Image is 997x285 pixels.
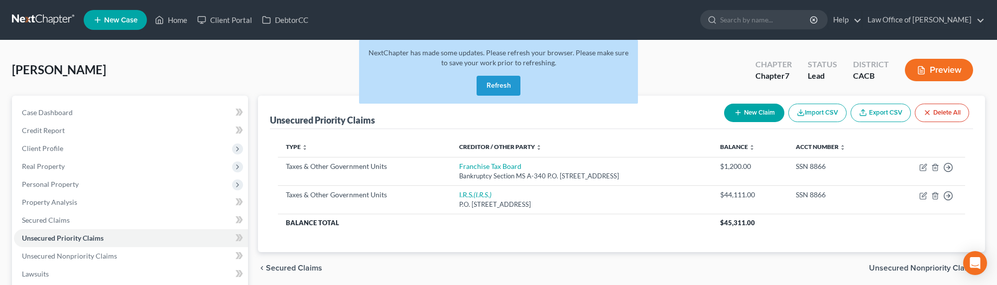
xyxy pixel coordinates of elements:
[755,59,792,70] div: Chapter
[257,11,313,29] a: DebtorCC
[915,104,969,122] button: Delete All
[720,161,779,171] div: $1,200.00
[477,76,520,96] button: Refresh
[22,252,117,260] span: Unsecured Nonpriority Claims
[869,264,985,272] button: Unsecured Nonpriority Claims chevron_right
[905,59,973,81] button: Preview
[459,200,704,209] div: P.O. [STREET_ADDRESS]
[150,11,192,29] a: Home
[369,48,628,67] span: NextChapter has made some updates. Please refresh your browser. Please make sure to save your wor...
[270,114,375,126] div: Unsecured Priority Claims
[22,234,104,242] span: Unsecured Priority Claims
[869,264,977,272] span: Unsecured Nonpriority Claims
[14,211,248,229] a: Secured Claims
[720,143,755,150] a: Balance unfold_more
[22,270,49,278] span: Lawsuits
[724,104,784,122] button: New Claim
[536,144,542,150] i: unfold_more
[459,143,542,150] a: Creditor / Other Party unfold_more
[14,265,248,283] a: Lawsuits
[459,190,492,199] a: I.R.S.(I.R.S.)
[720,190,779,200] div: $44,111.00
[14,193,248,211] a: Property Analysis
[104,16,137,24] span: New Case
[286,190,444,200] div: Taxes & Other Government Units
[258,264,322,272] button: chevron_left Secured Claims
[788,104,847,122] button: Import CSV
[14,104,248,122] a: Case Dashboard
[266,264,322,272] span: Secured Claims
[853,70,889,82] div: CACB
[755,70,792,82] div: Chapter
[749,144,755,150] i: unfold_more
[851,104,911,122] a: Export CSV
[963,251,987,275] div: Open Intercom Messenger
[808,70,837,82] div: Lead
[796,143,846,150] a: Acct Number unfold_more
[459,162,521,170] a: Franchise Tax Board
[12,62,106,77] span: [PERSON_NAME]
[192,11,257,29] a: Client Portal
[286,143,308,150] a: Type unfold_more
[22,198,77,206] span: Property Analysis
[853,59,889,70] div: District
[22,126,65,135] span: Credit Report
[785,71,789,80] span: 7
[840,144,846,150] i: unfold_more
[474,190,492,199] i: (I.R.S.)
[808,59,837,70] div: Status
[286,161,444,171] div: Taxes & Other Government Units
[22,108,73,117] span: Case Dashboard
[863,11,985,29] a: Law Office of [PERSON_NAME]
[278,214,713,232] th: Balance Total
[459,171,704,181] div: Bankruptcy Section MS A-340 P.O. [STREET_ADDRESS]
[22,180,79,188] span: Personal Property
[258,264,266,272] i: chevron_left
[22,144,63,152] span: Client Profile
[22,162,65,170] span: Real Property
[796,190,877,200] div: SSN 8866
[22,216,70,224] span: Secured Claims
[14,247,248,265] a: Unsecured Nonpriority Claims
[828,11,862,29] a: Help
[720,219,755,227] span: $45,311.00
[14,122,248,140] a: Credit Report
[796,161,877,171] div: SSN 8866
[720,10,811,29] input: Search by name...
[14,229,248,247] a: Unsecured Priority Claims
[302,144,308,150] i: unfold_more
